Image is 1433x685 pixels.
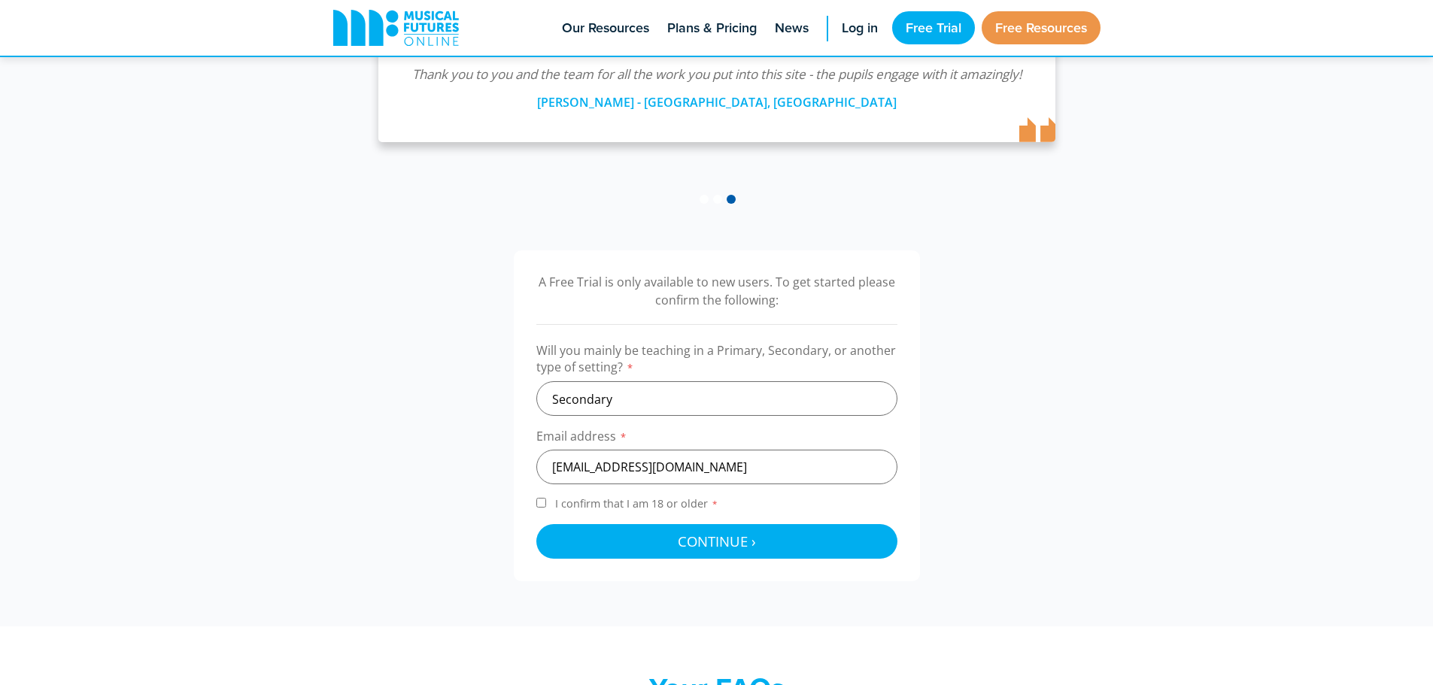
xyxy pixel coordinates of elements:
[667,18,757,38] span: Plans & Pricing
[536,273,897,309] p: A Free Trial is only available to new users. To get started please confirm the following:
[775,18,809,38] span: News
[678,532,756,550] span: Continue ›
[536,524,897,559] button: Continue ›
[536,342,897,381] label: Will you mainly be teaching in a Primary, Secondary, or another type of setting?
[536,498,546,508] input: I confirm that I am 18 or older*
[562,18,649,38] span: Our Resources
[982,11,1101,44] a: Free Resources
[408,85,1025,112] div: [PERSON_NAME] - [GEOGRAPHIC_DATA], [GEOGRAPHIC_DATA]
[408,64,1025,85] p: Thank you to you and the team for all the work you put into this site - the pupils engage with it...
[842,18,878,38] span: Log in
[552,496,721,511] span: I confirm that I am 18 or older
[892,11,975,44] a: Free Trial
[536,428,897,450] label: Email address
